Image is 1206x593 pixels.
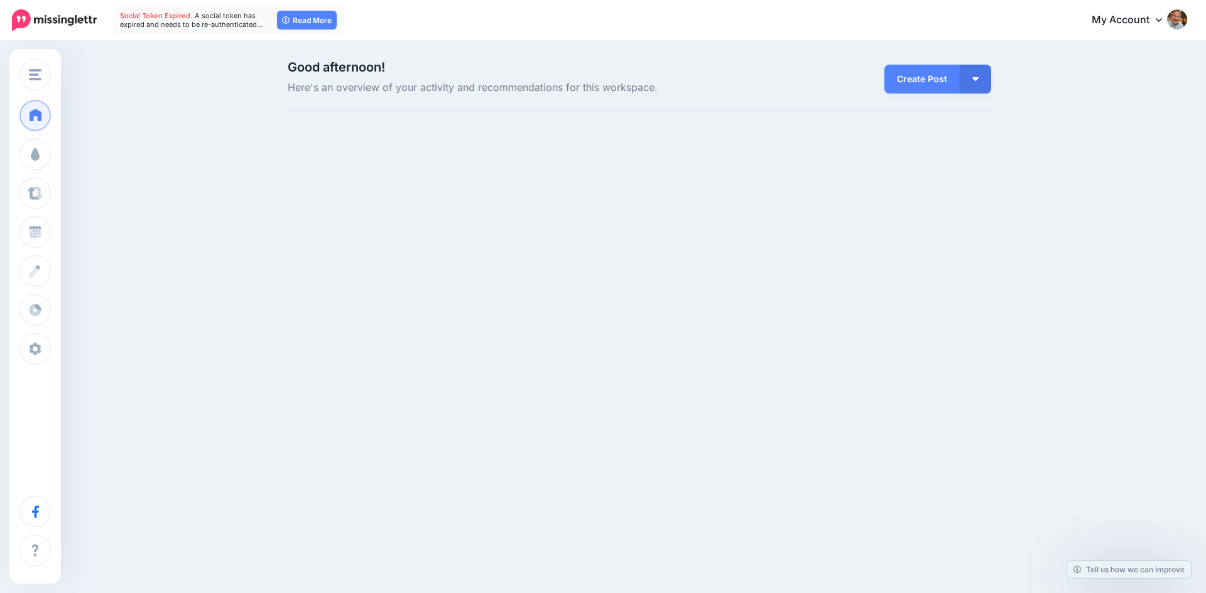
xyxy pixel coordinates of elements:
img: arrow-down-white.png [972,77,979,81]
span: Social Token Expired. [120,11,193,20]
a: Create Post [884,65,960,93]
a: My Account [1079,5,1187,36]
img: Missinglettr [12,9,97,31]
span: Good afternoon! [288,60,385,75]
span: A social token has expired and needs to be re-authenticated… [120,11,263,29]
a: Tell us how we can improve [1067,561,1191,578]
a: Read More [277,11,337,29]
span: Here's an overview of your activity and recommendations for this workspace. [288,80,751,96]
img: menu.png [29,69,41,80]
